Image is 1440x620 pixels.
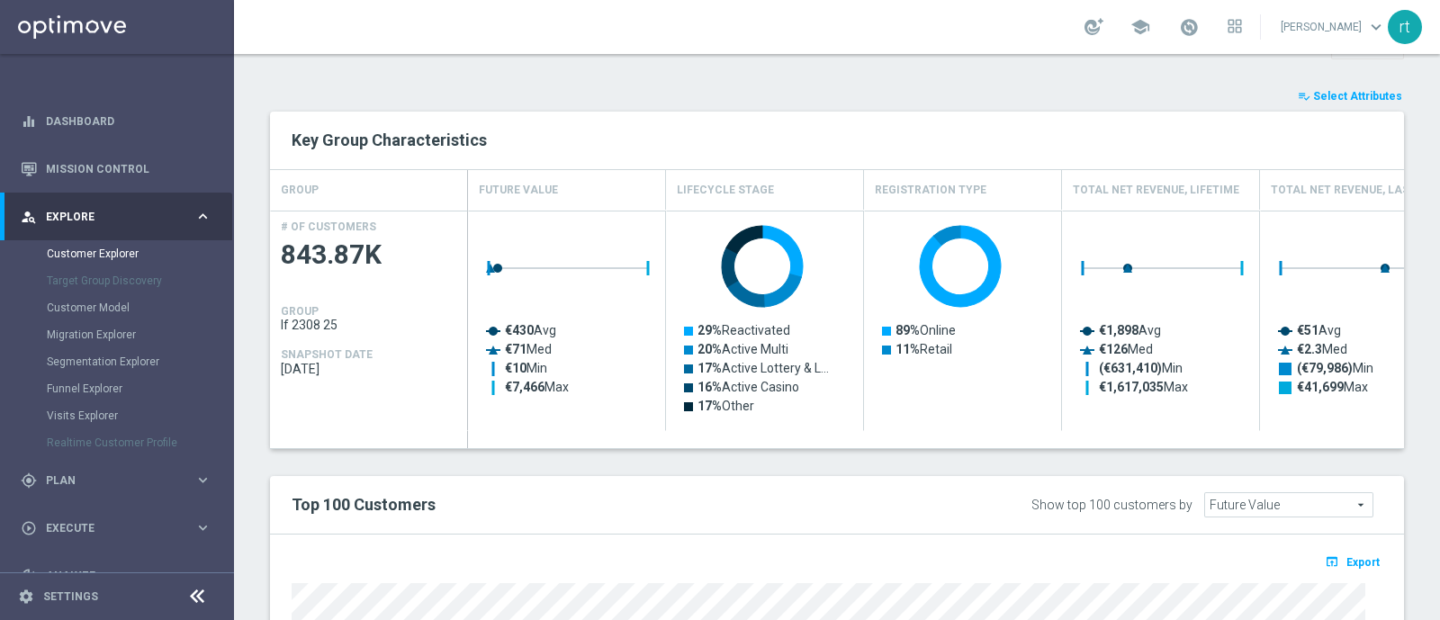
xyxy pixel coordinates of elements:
[47,294,232,321] div: Customer Model
[47,301,187,315] a: Customer Model
[1099,361,1183,376] text: Min
[270,211,468,431] div: Press SPACE to select this row.
[1297,323,1318,337] tspan: €51
[20,473,212,488] button: gps_fixed Plan keyboard_arrow_right
[46,211,194,222] span: Explore
[1325,554,1344,569] i: open_in_browser
[1099,342,1153,356] text: Med
[1099,380,1164,394] tspan: €1,617,035
[1366,17,1386,37] span: keyboard_arrow_down
[47,240,232,267] div: Customer Explorer
[697,323,722,337] tspan: 29%
[1322,550,1382,573] button: open_in_browser Export
[46,145,211,193] a: Mission Control
[505,361,526,375] tspan: €10
[505,323,556,337] text: Avg
[21,520,194,536] div: Execute
[1297,342,1347,356] text: Med
[47,409,187,423] a: Visits Explorer
[47,348,232,375] div: Segmentation Explorer
[292,494,917,516] h2: Top 100 Customers
[20,162,212,176] button: Mission Control
[895,323,956,337] text: Online
[895,342,952,356] text: Retail
[1297,380,1344,394] tspan: €41,699
[47,247,187,261] a: Customer Explorer
[697,342,788,356] text: Active Multi
[505,380,569,394] text: Max
[479,175,558,206] h4: Future Value
[47,375,232,402] div: Funnel Explorer
[505,342,526,356] tspan: €71
[1297,380,1368,394] text: Max
[281,305,319,318] h4: GROUP
[20,569,212,583] button: track_changes Analyze keyboard_arrow_right
[1099,342,1128,356] tspan: €126
[895,323,920,337] tspan: 89%
[21,145,211,193] div: Mission Control
[281,362,457,376] span: 2025-08-23
[47,382,187,396] a: Funnel Explorer
[47,328,187,342] a: Migration Explorer
[1296,86,1404,106] button: playlist_add_check Select Attributes
[21,209,194,225] div: Explore
[46,475,194,486] span: Plan
[875,175,986,206] h4: Registration Type
[697,361,829,375] text: Active Lottery & L…
[1279,13,1388,40] a: [PERSON_NAME]keyboard_arrow_down
[697,399,722,413] tspan: 17%
[1099,361,1162,376] tspan: (€631,410)
[43,591,98,602] a: Settings
[21,520,37,536] i: play_circle_outline
[46,97,211,145] a: Dashboard
[47,402,232,429] div: Visits Explorer
[697,342,722,356] tspan: 20%
[895,342,920,356] tspan: 11%
[20,114,212,129] div: equalizer Dashboard
[697,361,722,375] tspan: 17%
[1298,90,1310,103] i: playlist_add_check
[1313,90,1402,103] span: Select Attributes
[1297,361,1353,376] tspan: (€79,986)
[47,429,232,456] div: Realtime Customer Profile
[1099,323,1161,337] text: Avg
[1346,556,1380,569] span: Export
[21,472,37,489] i: gps_fixed
[194,208,211,225] i: keyboard_arrow_right
[1297,342,1322,356] tspan: €2.3
[292,130,1382,151] h2: Key Group Characteristics
[1099,380,1188,394] text: Max
[194,567,211,584] i: keyboard_arrow_right
[281,318,457,332] span: lf 2308 25
[18,589,34,605] i: settings
[281,220,376,233] h4: # OF CUSTOMERS
[1297,323,1341,337] text: Avg
[505,323,534,337] tspan: €430
[1297,361,1373,376] text: Min
[21,472,194,489] div: Plan
[697,323,790,337] text: Reactivated
[281,175,319,206] h4: GROUP
[505,361,547,375] text: Min
[47,267,232,294] div: Target Group Discovery
[281,348,373,361] h4: SNAPSHOT DATE
[47,321,232,348] div: Migration Explorer
[21,568,194,584] div: Analyze
[20,210,212,224] button: person_search Explore keyboard_arrow_right
[21,568,37,584] i: track_changes
[21,97,211,145] div: Dashboard
[1130,17,1150,37] span: school
[281,238,457,273] span: 843.87K
[1388,10,1422,44] div: rt
[505,380,544,394] tspan: €7,466
[194,472,211,489] i: keyboard_arrow_right
[20,521,212,535] button: play_circle_outline Execute keyboard_arrow_right
[697,399,754,413] text: Other
[677,175,774,206] h4: Lifecycle Stage
[505,342,552,356] text: Med
[697,380,799,394] text: Active Casino
[47,355,187,369] a: Segmentation Explorer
